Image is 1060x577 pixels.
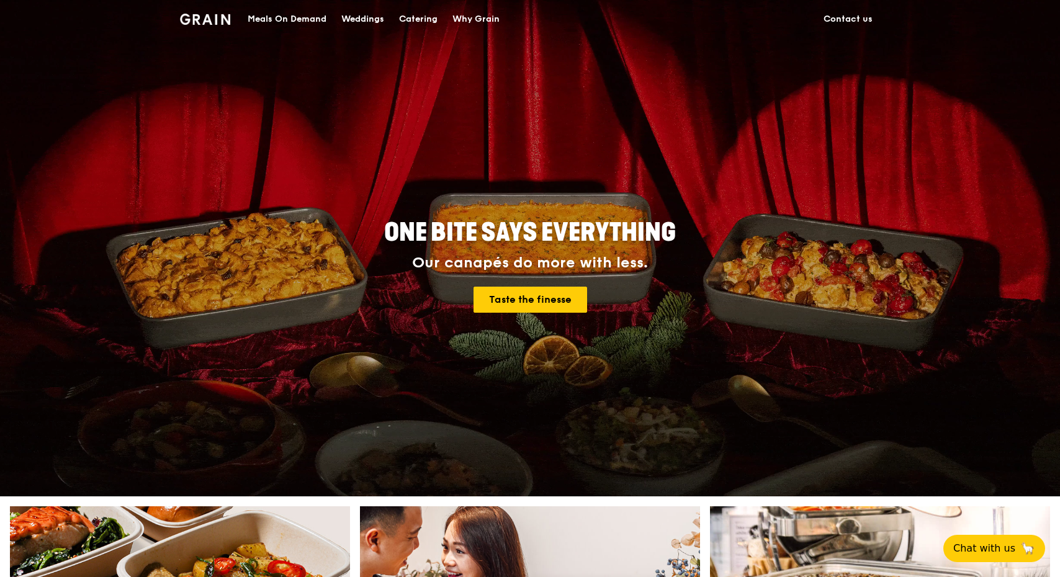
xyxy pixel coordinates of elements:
div: Our canapés do more with less. [307,254,753,272]
a: Catering [392,1,445,38]
span: Chat with us [953,541,1015,556]
div: Catering [399,1,438,38]
div: Meals On Demand [248,1,326,38]
div: Weddings [341,1,384,38]
a: Taste the finesse [474,287,587,313]
span: ONE BITE SAYS EVERYTHING [384,218,676,248]
div: Why Grain [452,1,500,38]
a: Contact us [816,1,880,38]
a: Why Grain [445,1,507,38]
span: 🦙 [1020,541,1035,556]
img: Grain [180,14,230,25]
a: Weddings [334,1,392,38]
button: Chat with us🦙 [943,535,1045,562]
